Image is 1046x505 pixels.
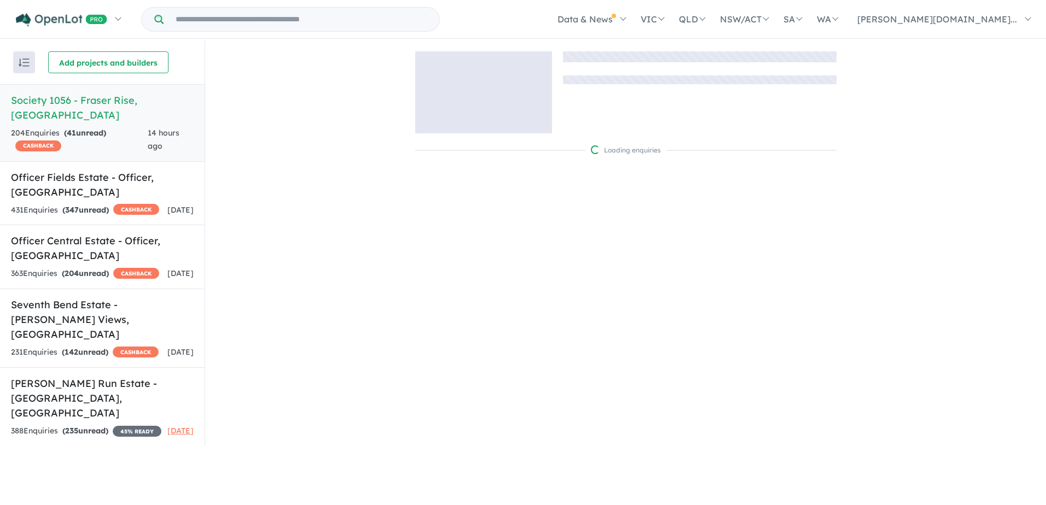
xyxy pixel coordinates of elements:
[113,204,159,215] span: CASHBACK
[167,426,194,436] span: [DATE]
[113,426,161,437] span: 45 % READY
[65,268,79,278] span: 204
[11,425,161,438] div: 388 Enquir ies
[11,233,194,263] h5: Officer Central Estate - Officer , [GEOGRAPHIC_DATA]
[16,13,107,27] img: Openlot PRO Logo White
[65,347,78,357] span: 142
[64,128,106,138] strong: ( unread)
[591,145,661,156] div: Loading enquiries
[11,127,148,153] div: 204 Enquir ies
[167,347,194,357] span: [DATE]
[65,426,78,436] span: 235
[11,267,159,280] div: 363 Enquir ies
[857,14,1017,25] span: [PERSON_NAME][DOMAIN_NAME]...
[113,268,159,279] span: CASHBACK
[62,426,108,436] strong: ( unread)
[113,347,159,357] span: CASHBACK
[11,170,194,199] h5: Officer Fields Estate - Officer , [GEOGRAPHIC_DATA]
[19,58,30,67] img: sort.svg
[15,140,61,151] span: CASHBACK
[11,346,159,359] div: 231 Enquir ies
[11,297,194,342] h5: Seventh Bend Estate - [PERSON_NAME] Views , [GEOGRAPHIC_DATA]
[167,268,194,278] span: [DATE]
[11,93,194,122] h5: Society 1056 - Fraser Rise , [GEOGRAPHIC_DATA]
[11,376,194,420] h5: [PERSON_NAME] Run Estate - [GEOGRAPHIC_DATA] , [GEOGRAPHIC_DATA]
[48,51,168,73] button: Add projects and builders
[62,347,108,357] strong: ( unread)
[62,205,109,215] strong: ( unread)
[11,204,159,217] div: 431 Enquir ies
[166,8,437,31] input: Try estate name, suburb, builder or developer
[148,128,179,151] span: 14 hours ago
[167,205,194,215] span: [DATE]
[65,205,79,215] span: 347
[67,128,76,138] span: 41
[62,268,109,278] strong: ( unread)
